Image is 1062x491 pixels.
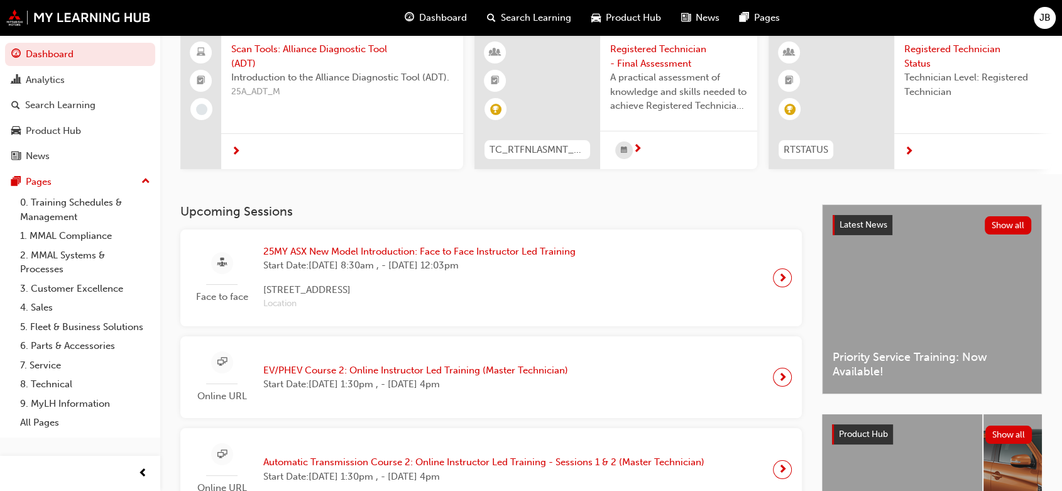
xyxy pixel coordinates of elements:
span: booktick-icon [785,73,794,89]
a: Face to face25MY ASX New Model Introduction: Face to Face Instructor Led TrainingStart Date:[DATE... [190,240,792,316]
span: [STREET_ADDRESS] [263,283,576,297]
span: news-icon [11,151,21,162]
span: learningResourceType_INSTRUCTOR_LED-icon [785,45,794,61]
div: Analytics [26,73,65,87]
a: search-iconSearch Learning [477,5,581,31]
a: 9. MyLH Information [15,394,155,414]
span: laptop-icon [197,45,205,61]
span: Dashboard [419,11,467,25]
div: Product Hub [26,124,81,138]
span: prev-icon [138,466,148,482]
span: A practical assessment of knowledge and skills needed to achieve Registered Technician status. [610,70,747,113]
a: Search Learning [5,94,155,117]
span: sessionType_ONLINE_URL-icon [217,355,227,370]
a: Product Hub [5,119,155,143]
a: 6. Parts & Accessories [15,336,155,356]
button: Show all [985,216,1032,234]
span: news-icon [681,10,691,26]
span: search-icon [11,100,20,111]
a: Latest NewsShow allPriority Service Training: Now Available! [822,204,1042,394]
a: 0. Training Schedules & Management [15,193,155,226]
span: Search Learning [501,11,571,25]
a: car-iconProduct Hub [581,5,671,31]
a: Dashboard [5,43,155,66]
button: Pages [5,170,155,194]
a: Latest NewsShow all [833,215,1031,235]
a: News [5,145,155,168]
span: car-icon [591,10,601,26]
span: learningRecordVerb_NONE-icon [196,104,207,115]
a: Product HubShow all [832,424,1032,444]
a: All Pages [15,413,155,433]
span: EV/PHEV Course 2: Online Instructor Led Training (Master Technician) [263,363,568,378]
div: Pages [26,175,52,189]
button: DashboardAnalyticsSearch LearningProduct HubNews [5,40,155,170]
span: next-icon [904,146,914,158]
span: chart-icon [11,75,21,86]
a: TC_RTFNLASMNT_PRCRegistered Technician - Final AssessmentA practical assessment of knowledge and ... [474,32,757,169]
a: 4. Sales [15,298,155,317]
span: booktick-icon [491,73,500,89]
span: up-icon [141,174,150,190]
span: next-icon [778,269,787,287]
a: pages-iconPages [730,5,790,31]
button: Show all [985,426,1032,444]
span: JB [1039,11,1051,25]
a: news-iconNews [671,5,730,31]
span: Automatic Transmission Course 2: Online Instructor Led Training - Sessions 1 & 2 (Master Technician) [263,455,704,470]
span: search-icon [487,10,496,26]
span: next-icon [633,144,642,155]
span: RTSTATUS [784,143,828,157]
h3: Upcoming Sessions [180,204,802,219]
span: Technician Level: Registered Technician [904,70,1041,99]
span: next-icon [231,146,241,158]
span: Start Date: [DATE] 1:30pm , - [DATE] 4pm [263,377,568,392]
span: 25MY ASX New Model Introduction: Face to Face Instructor Led Training [263,245,576,259]
span: Priority Service Training: Now Available! [833,350,1031,378]
span: sessionType_FACE_TO_FACE-icon [217,255,227,271]
button: JB [1034,7,1056,29]
div: Search Learning [25,98,96,113]
span: Location [263,297,576,311]
img: mmal [6,9,151,26]
a: Scan Tools: Alliance Diagnostic Tool (ADT)Introduction to the Alliance Diagnostic Tool (ADT).25A_... [180,32,463,169]
span: Face to face [190,290,253,304]
span: Start Date: [DATE] 1:30pm , - [DATE] 4pm [263,470,704,484]
span: pages-icon [11,177,21,188]
span: 25A_ADT_M [231,85,453,99]
a: RTSTATUSRegistered Technician StatusTechnician Level: Registered Technician [769,32,1051,169]
span: Product Hub [839,429,888,439]
span: Scan Tools: Alliance Diagnostic Tool (ADT) [231,42,453,70]
span: next-icon [778,461,787,478]
span: learningRecordVerb_ACHIEVE-icon [784,104,796,115]
span: guage-icon [11,49,21,60]
span: booktick-icon [197,73,205,89]
span: learningRecordVerb_ACHIEVE-icon [490,104,501,115]
span: sessionType_ONLINE_URL-icon [217,447,227,463]
a: 1. MMAL Compliance [15,226,155,246]
a: guage-iconDashboard [395,5,477,31]
span: News [696,11,720,25]
span: learningResourceType_INSTRUCTOR_LED-icon [491,45,500,61]
a: 5. Fleet & Business Solutions [15,317,155,337]
span: Registered Technician - Final Assessment [610,42,747,70]
span: next-icon [778,368,787,386]
span: Start Date: [DATE] 8:30am , - [DATE] 12:03pm [263,258,576,273]
span: Online URL [190,389,253,404]
div: News [26,149,50,163]
span: car-icon [11,126,21,137]
a: 8. Technical [15,375,155,394]
a: 7. Service [15,356,155,375]
a: Online URLEV/PHEV Course 2: Online Instructor Led Training (Master Technician)Start Date:[DATE] 1... [190,346,792,409]
span: Product Hub [606,11,661,25]
span: calendar-icon [621,143,627,158]
a: 3. Customer Excellence [15,279,155,299]
span: pages-icon [740,10,749,26]
a: Analytics [5,69,155,92]
span: Pages [754,11,780,25]
span: TC_RTFNLASMNT_PRC [490,143,585,157]
span: Introduction to the Alliance Diagnostic Tool (ADT). [231,70,453,85]
span: Latest News [840,219,887,230]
